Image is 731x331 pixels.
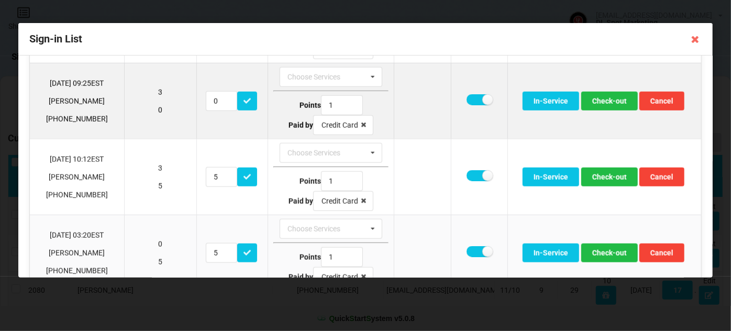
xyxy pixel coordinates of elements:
button: Cancel [639,92,684,111]
input: Redeem [206,167,237,187]
b: Points [300,101,321,109]
p: 0 [129,105,191,115]
b: Points [300,177,321,185]
p: [DATE] 10:12 EST [35,154,119,164]
button: Cancel [639,244,684,262]
p: 0 [129,239,191,249]
div: Choose Services [285,223,356,235]
b: Paid by [289,121,313,129]
p: 5 [129,181,191,191]
div: Credit Card [322,197,358,205]
input: Type Points [321,171,363,191]
button: In-Service [523,92,579,111]
p: [PHONE_NUMBER] [35,190,119,200]
p: 3 [129,87,191,97]
input: Redeem [206,91,237,111]
p: [PERSON_NAME] [35,172,119,182]
div: Credit Card [322,122,358,129]
b: Paid by [289,273,313,281]
button: Check-out [581,244,638,262]
p: [PHONE_NUMBER] [35,114,119,124]
input: Type Points [321,247,363,267]
button: Check-out [581,92,638,111]
input: Redeem [206,243,237,263]
input: Type Points [321,95,363,115]
button: Check-out [581,168,638,186]
button: In-Service [523,244,579,262]
p: [PHONE_NUMBER] [35,266,119,276]
b: Paid by [289,197,313,205]
p: [PERSON_NAME] [35,248,119,258]
button: Cancel [639,168,684,186]
b: Points [300,253,321,261]
p: 5 [129,257,191,267]
p: [DATE] 03:20 EST [35,230,119,240]
p: [DATE] 09:25 EST [35,78,119,89]
div: Credit Card [322,273,358,281]
div: Sign-in List [18,23,713,56]
p: 3 [129,163,191,173]
button: In-Service [523,168,579,186]
div: Choose Services [285,147,356,159]
p: [PERSON_NAME] [35,96,119,106]
div: Choose Services [285,71,356,83]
